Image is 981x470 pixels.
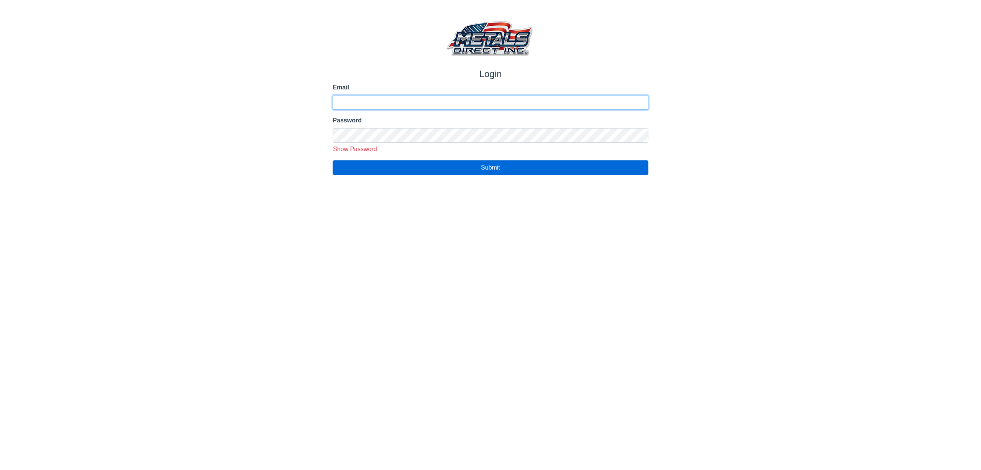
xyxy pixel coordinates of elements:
h1: Login [333,69,648,80]
button: Show Password [330,144,380,154]
label: Email [333,83,648,92]
span: Show Password [333,146,377,152]
label: Password [333,116,648,125]
button: Submit [333,160,648,175]
span: Submit [481,164,500,171]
